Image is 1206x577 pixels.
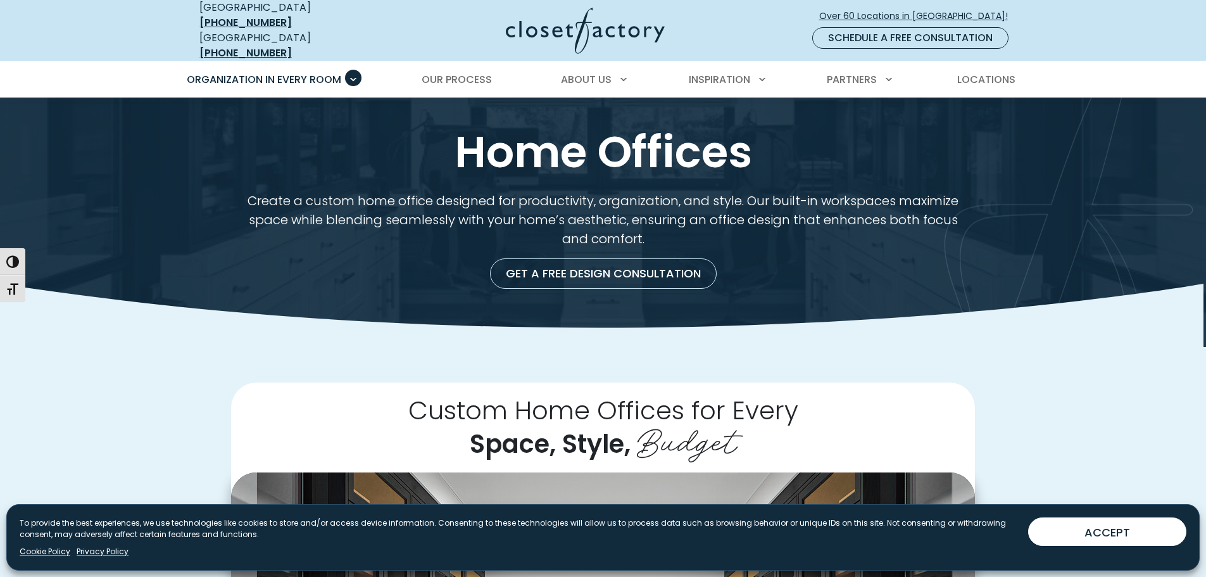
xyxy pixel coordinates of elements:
div: [GEOGRAPHIC_DATA] [199,30,383,61]
a: Schedule a Free Consultation [812,27,1008,49]
span: Locations [957,72,1015,87]
p: To provide the best experiences, we use technologies like cookies to store and/or access device i... [20,517,1018,540]
a: [PHONE_NUMBER] [199,15,292,30]
span: Inspiration [689,72,750,87]
span: Organization in Every Room [187,72,341,87]
button: ACCEPT [1028,517,1186,546]
a: Cookie Policy [20,546,70,557]
a: [PHONE_NUMBER] [199,46,292,60]
span: Custom Home Offices for Every [408,393,798,428]
nav: Primary Menu [178,62,1029,98]
a: Over 60 Locations in [GEOGRAPHIC_DATA]! [819,5,1019,27]
span: Over 60 Locations in [GEOGRAPHIC_DATA]! [819,10,1018,23]
span: Our Process [422,72,492,87]
img: Closet Factory Logo [506,8,665,54]
h1: Home Offices [197,128,1010,176]
span: Space, Style, [470,426,631,462]
p: Create a custom home office designed for productivity, organization, and style. Our built-in work... [231,191,975,248]
span: About Us [561,72,612,87]
span: Budget [637,413,737,464]
a: Privacy Policy [77,546,129,557]
a: Get a Free Design Consultation [490,258,717,289]
span: Partners [827,72,877,87]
